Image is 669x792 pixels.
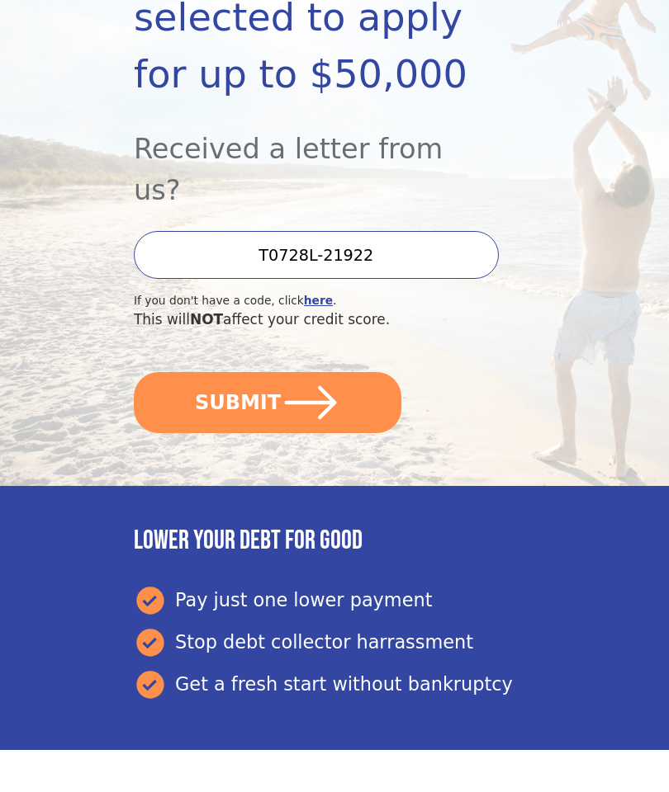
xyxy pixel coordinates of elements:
[304,295,333,308] a: here
[134,627,535,660] div: Stop debt collector harrassment
[134,232,499,280] input: Enter your Offer Code:
[134,669,535,702] div: Get a fresh start without bankruptcy
[134,526,535,558] h3: Lower your debt for good
[134,373,401,434] button: SUBMIT
[190,312,223,328] span: NOT
[134,293,475,310] div: If you don't have a code, click .
[134,104,475,212] div: Received a letter from us?
[134,310,475,331] div: This will affect your credit score.
[134,585,535,618] div: Pay just one lower payment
